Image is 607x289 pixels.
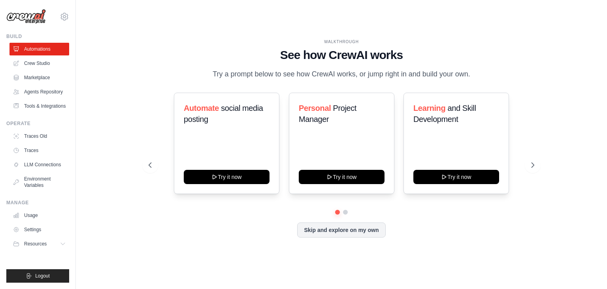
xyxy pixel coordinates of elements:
[6,269,69,283] button: Logout
[6,200,69,206] div: Manage
[9,130,69,143] a: Traces Old
[209,68,474,80] p: Try a prompt below to see how CrewAI works, or jump right in and build your own.
[9,144,69,157] a: Traces
[9,238,69,250] button: Resources
[184,104,219,112] span: Automate
[149,39,534,45] div: WALKTHROUGH
[9,223,69,236] a: Settings
[184,104,263,124] span: social media posting
[184,170,270,184] button: Try it now
[9,173,69,192] a: Environment Variables
[9,209,69,222] a: Usage
[9,43,69,55] a: Automations
[9,86,69,98] a: Agents Repository
[9,57,69,70] a: Crew Studio
[413,170,499,184] button: Try it now
[299,170,385,184] button: Try it now
[297,222,385,238] button: Skip and explore on my own
[6,33,69,40] div: Build
[9,71,69,84] a: Marketplace
[299,104,356,124] span: Project Manager
[413,104,445,112] span: Learning
[6,9,46,24] img: Logo
[299,104,331,112] span: Personal
[149,48,534,62] h1: See how CrewAI works
[9,158,69,171] a: LLM Connections
[24,241,47,247] span: Resources
[6,120,69,127] div: Operate
[35,273,50,279] span: Logout
[9,100,69,112] a: Tools & Integrations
